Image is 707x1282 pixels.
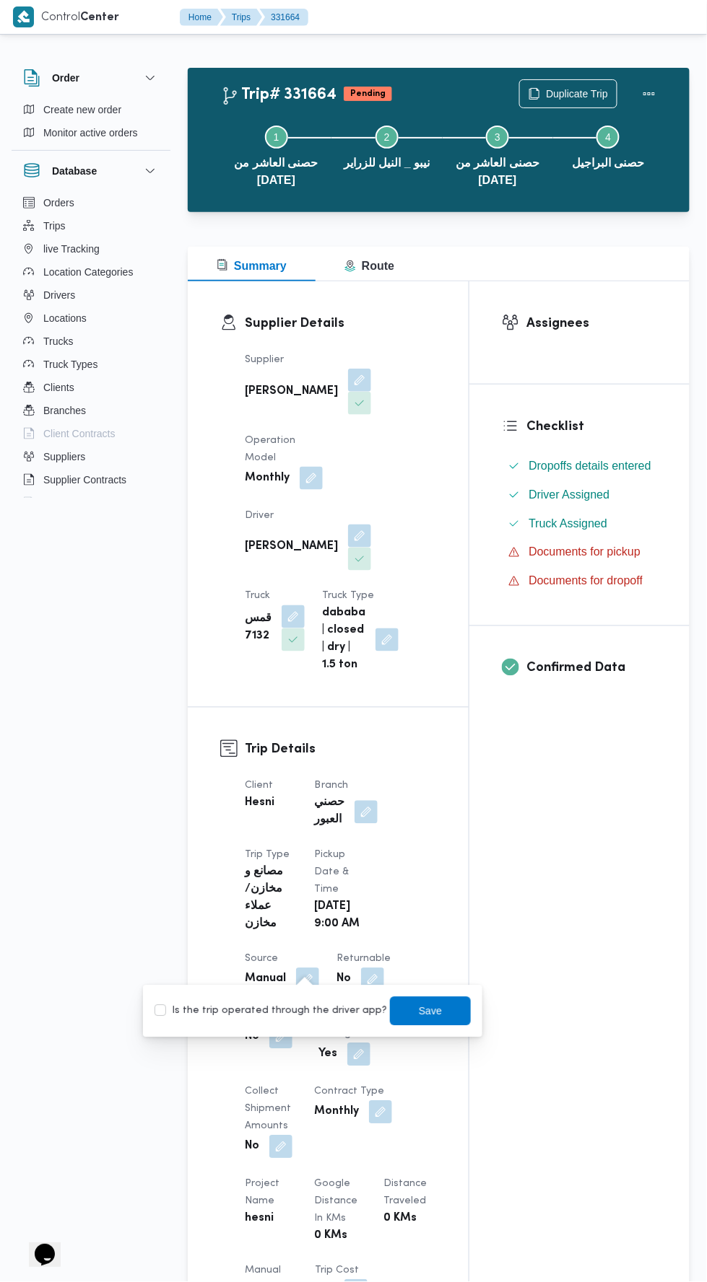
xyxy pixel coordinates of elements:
button: Documents for dropoff [503,570,657,593]
b: Yes [318,1046,337,1063]
label: Is the trip operated through the driver app? [155,1003,387,1020]
span: Location Categories [43,263,134,281]
span: Truck Types [43,356,97,373]
b: [PERSON_NAME] [245,539,338,556]
span: Driver [245,511,274,520]
span: Contract Type [314,1087,384,1097]
span: Orders [43,194,74,211]
button: Locations [17,307,165,330]
b: No [245,1138,259,1156]
button: Monitor active orders [17,121,165,144]
span: 1 [274,131,279,143]
b: 0 KMs [384,1211,417,1228]
span: Save [419,1003,442,1020]
b: Manual [245,971,286,988]
button: Client Contracts [17,422,165,445]
span: Supplier [245,355,284,364]
span: Route [344,260,394,272]
button: Trucks [17,330,165,353]
span: Documents for dropoff [529,575,643,587]
button: live Tracking [17,237,165,260]
span: Documents for pickup [529,546,641,558]
span: Truck Assigned [529,517,607,530]
h3: Supplier Details [245,314,436,333]
span: Driver Assigned [529,486,610,504]
span: Summary [217,260,287,272]
span: Client [245,781,273,791]
button: Clients [17,376,165,399]
b: Center [80,12,119,23]
button: Location Categories [17,260,165,284]
button: حصنى البراجيل [553,108,664,183]
b: حصني العبور [314,795,344,830]
button: Actions [635,79,664,108]
span: Documents for pickup [529,544,641,561]
b: Monthly [245,470,290,487]
span: Client Contracts [43,425,116,442]
span: 3 [495,131,500,143]
b: Pending [350,89,386,98]
img: X8yXhbKr1z7QwAAAABJRU5ErkJggg== [13,6,34,27]
span: Collect Shipment Amounts [245,1087,291,1131]
span: Truck Type [322,592,374,601]
span: Monitor active orders [43,124,138,141]
div: Order [12,98,170,150]
button: Truck Assigned [503,512,657,535]
span: Trip Type [245,851,290,860]
b: [DATE] 9:00 AM [314,899,363,934]
span: حصنى العاشر من [DATE] [233,154,320,189]
iframe: chat widget [14,1224,61,1268]
h3: Trip Details [245,740,436,760]
span: Suppliers [43,448,85,465]
button: Truck Types [17,353,165,376]
span: Create new order [43,101,121,118]
span: Truck [245,592,270,601]
span: Dropoffs details entered [529,460,651,472]
button: Drivers [17,284,165,307]
span: Dropoffs details entered [529,457,651,475]
button: Driver Assigned [503,483,657,506]
span: Trip Cost [315,1266,359,1276]
span: Devices [43,494,79,512]
b: مصانع و مخازن/عملاء مخازن [245,864,294,934]
button: حصنى العاشر من [DATE] [443,108,553,201]
button: Supplier Contracts [17,468,165,491]
button: Home [180,9,223,26]
h3: Confirmed Data [526,659,657,678]
b: 0 KMs [314,1228,347,1245]
span: Operation Model [245,436,295,462]
button: Suppliers [17,445,165,468]
button: Dropoffs details entered [503,455,657,478]
span: Pending [344,87,392,101]
span: Documents for dropoff [529,573,643,590]
span: Branches [43,402,86,419]
span: Truck Assigned [529,515,607,532]
b: [PERSON_NAME] [245,383,338,400]
h2: Trip# 331664 [221,86,337,105]
span: Distance Traveled [384,1180,428,1206]
button: Trips [17,214,165,237]
span: Project Name [245,1180,279,1206]
span: 4 [605,131,611,143]
button: Database [23,162,159,180]
span: Trips [43,217,66,234]
button: Create new order [17,98,165,121]
span: live Tracking [43,240,100,258]
button: Order [23,69,159,87]
span: حصنى البراجيل [572,154,644,172]
h3: Database [52,162,97,180]
span: Returnable [337,954,391,964]
button: Save [390,997,471,1026]
button: حصنى العاشر من [DATE] [221,108,331,201]
b: قمس 7132 [245,611,272,646]
span: Source [245,954,278,964]
span: Google distance in KMs [314,1180,357,1224]
button: Duplicate Trip [519,79,617,108]
button: نيبو _ النيل للزراير [331,108,442,183]
span: Pickup date & time [314,851,349,895]
b: No [337,971,351,988]
span: Drivers [43,286,75,304]
h3: Assignees [526,314,657,333]
span: Duplicate Trip [546,85,608,102]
